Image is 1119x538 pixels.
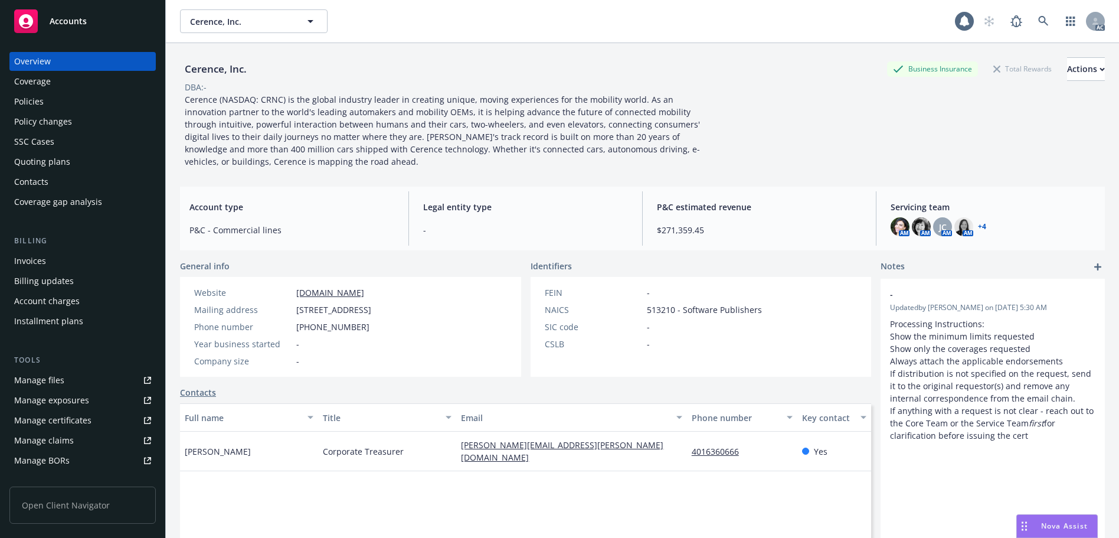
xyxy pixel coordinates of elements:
[647,338,650,350] span: -
[296,338,299,350] span: -
[323,412,439,424] div: Title
[9,487,156,524] span: Open Client Navigator
[194,338,292,350] div: Year business started
[797,403,871,432] button: Key contact
[692,412,780,424] div: Phone number
[14,92,44,111] div: Policies
[954,217,973,236] img: photo
[1032,9,1055,33] a: Search
[296,304,371,316] span: [STREET_ADDRESS]
[939,221,947,233] span: JC
[545,338,642,350] div: CSLB
[180,260,230,272] span: General info
[14,112,72,131] div: Policy changes
[1029,418,1044,429] em: first
[185,94,702,167] span: Cerence (NASDAQ: CRNC) is the global industry leader in creating unique, moving experiences for t...
[14,312,83,331] div: Installment plans
[1017,515,1032,537] div: Drag to move
[296,355,299,367] span: -
[194,286,292,299] div: Website
[9,132,156,151] a: SSC Cases
[647,321,650,333] span: -
[14,52,51,71] div: Overview
[296,287,364,298] a: [DOMAIN_NAME]
[1091,260,1105,274] a: add
[189,224,394,236] span: P&C - Commercial lines
[9,72,156,91] a: Coverage
[977,9,1001,33] a: Start snowing
[9,112,156,131] a: Policy changes
[14,152,70,171] div: Quoting plans
[461,412,669,424] div: Email
[891,217,909,236] img: photo
[323,445,404,458] span: Corporate Treasurer
[912,217,931,236] img: photo
[14,193,102,211] div: Coverage gap analysis
[1016,514,1098,538] button: Nova Assist
[9,391,156,410] span: Manage exposures
[14,172,48,191] div: Contacts
[14,411,91,430] div: Manage certificates
[296,321,369,333] span: [PHONE_NUMBER]
[1067,57,1105,81] button: Actions
[9,92,156,111] a: Policies
[887,61,978,76] div: Business Insurance
[987,61,1058,76] div: Total Rewards
[14,132,54,151] div: SSC Cases
[461,439,663,463] a: [PERSON_NAME][EMAIL_ADDRESS][PERSON_NAME][DOMAIN_NAME]
[9,52,156,71] a: Overview
[9,235,156,247] div: Billing
[545,321,642,333] div: SIC code
[189,201,394,213] span: Account type
[978,223,986,230] a: +4
[9,471,156,490] a: Summary of insurance
[9,451,156,470] a: Manage BORs
[657,201,862,213] span: P&C estimated revenue
[1067,58,1105,80] div: Actions
[657,224,862,236] span: $271,359.45
[890,318,1095,442] p: Processing Instructions: Show the minimum limits requested Show only the coverages requested Alwa...
[692,446,748,457] a: 4016360666
[14,371,64,390] div: Manage files
[531,260,572,272] span: Identifiers
[9,354,156,366] div: Tools
[881,260,905,274] span: Notes
[14,272,74,291] div: Billing updates
[545,304,642,316] div: NAICS
[14,72,51,91] div: Coverage
[50,17,87,26] span: Accounts
[14,391,89,410] div: Manage exposures
[180,403,318,432] button: Full name
[194,321,292,333] div: Phone number
[9,5,156,38] a: Accounts
[687,403,797,432] button: Phone number
[890,302,1095,313] span: Updated by [PERSON_NAME] on [DATE] 5:30 AM
[423,224,628,236] span: -
[185,81,207,93] div: DBA: -
[318,403,456,432] button: Title
[9,431,156,450] a: Manage claims
[194,304,292,316] div: Mailing address
[9,152,156,171] a: Quoting plans
[456,403,686,432] button: Email
[423,201,628,213] span: Legal entity type
[890,288,1065,301] span: -
[14,292,80,311] div: Account charges
[9,292,156,311] a: Account charges
[194,355,292,367] div: Company size
[1041,521,1088,531] span: Nova Assist
[9,193,156,211] a: Coverage gap analysis
[14,252,46,270] div: Invoices
[545,286,642,299] div: FEIN
[180,9,328,33] button: Cerence, Inc.
[9,411,156,430] a: Manage certificates
[9,272,156,291] a: Billing updates
[1059,9,1082,33] a: Switch app
[9,172,156,191] a: Contacts
[1005,9,1028,33] a: Report a Bug
[9,371,156,390] a: Manage files
[180,386,216,399] a: Contacts
[881,279,1105,451] div: -Updatedby [PERSON_NAME] on [DATE] 5:30 AMProcessing Instructions: Show the minimum limits reques...
[185,412,300,424] div: Full name
[190,15,292,28] span: Cerence, Inc.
